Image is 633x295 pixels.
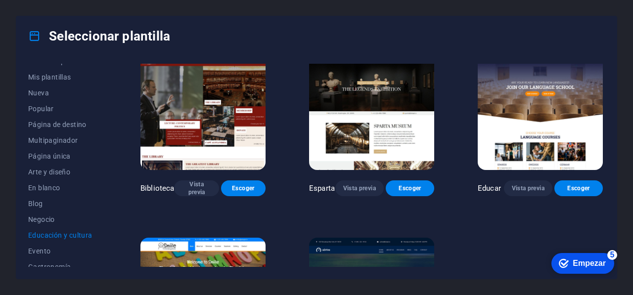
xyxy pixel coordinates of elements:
[28,180,97,196] button: En blanco
[28,152,71,160] font: Página única
[28,89,97,97] span: Nueva
[17,5,80,26] div: Empezar Quedan 5 elementos, 0 % completado
[28,231,97,239] span: Educación y cultura
[76,2,81,11] font: 5
[28,28,170,44] h4: Seleccionar plantilla
[309,55,434,170] img: Esparta
[140,184,174,193] font: Biblioteca
[221,180,266,196] button: Escoger
[28,148,97,164] button: Página única
[478,184,501,193] font: Educar
[343,185,376,192] font: Vista previa
[28,105,54,113] font: Popular
[335,180,384,196] button: Vista previa
[399,185,421,192] font: Escoger
[28,69,97,85] button: Mis plantillas
[39,11,72,19] font: Empezar
[28,211,97,227] button: Negocio
[478,55,603,170] img: Educar
[28,259,97,275] button: Gastronomía
[140,55,266,170] img: Biblioteca
[28,85,97,101] button: Nueva
[28,247,50,255] font: Evento
[512,185,544,192] font: Vista previa
[28,117,97,132] button: Página de destino
[28,73,97,81] span: Mis plantillas
[567,185,589,192] font: Escoger
[28,227,97,243] button: Educación y cultura
[504,180,552,196] button: Vista previa
[28,132,97,148] button: Multipaginador
[28,164,97,180] button: Arte y diseño
[188,181,205,196] font: Vista previa
[28,263,97,271] span: Gastronomía
[386,180,434,196] button: Escoger
[232,185,254,192] font: Escoger
[554,180,603,196] button: Escoger
[28,121,87,128] font: Página de destino
[28,215,55,223] font: Negocio
[28,184,97,192] span: En blanco
[28,243,97,259] button: Evento
[28,200,43,208] font: Blog
[28,196,97,211] button: Blog
[28,101,97,117] button: Popular
[309,184,335,193] font: Esparta
[28,136,78,144] font: Multipaginador
[28,168,97,176] span: Arte y diseño
[174,180,219,196] button: Vista previa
